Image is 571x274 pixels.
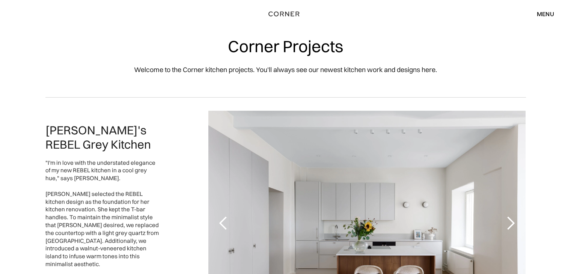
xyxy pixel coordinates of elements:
[228,38,344,55] h1: Corner Projects
[45,123,159,152] h2: [PERSON_NAME]'s REBEL Grey Kitchen
[537,11,554,17] div: menu
[134,65,437,75] p: Welcome to the Corner kitchen projects. You'll always see our newest kitchen work and designs here.
[529,8,554,20] div: menu
[265,9,306,19] a: home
